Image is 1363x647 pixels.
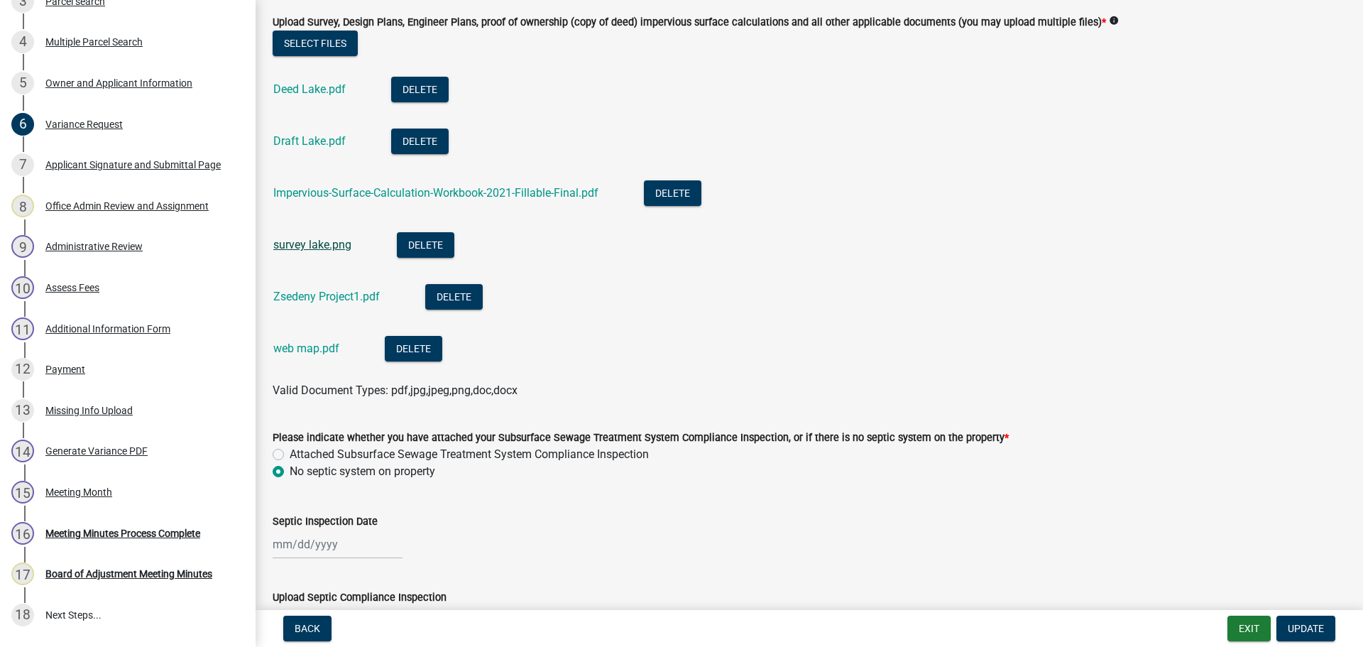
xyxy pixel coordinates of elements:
button: Exit [1227,616,1271,641]
div: 15 [11,481,34,504]
label: Septic Inspection Date [273,517,378,527]
div: 18 [11,604,34,626]
div: 14 [11,440,34,462]
input: mm/dd/yyyy [273,530,403,559]
div: Meeting Minutes Process Complete [45,528,200,538]
div: Office Admin Review and Assignment [45,201,209,211]
div: Owner and Applicant Information [45,78,192,88]
div: Applicant Signature and Submittal Page [45,160,221,170]
a: Zsedeny Project1.pdf [273,290,380,303]
label: No septic system on property [290,463,435,480]
div: Assess Fees [45,283,99,293]
label: Upload Septic Compliance Inspection [273,593,447,603]
button: Back [283,616,332,641]
button: Delete [397,232,454,258]
span: Valid Document Types: pdf,jpg,jpeg,png,doc,docx [273,384,518,397]
div: 12 [11,358,34,381]
button: Delete [385,336,442,361]
a: Deed Lake.pdf [273,82,346,96]
wm-modal-confirm: Delete Document [391,84,449,97]
label: Please indicate whether you have attached your Subsurface Sewage Treatment System Compliance Insp... [273,433,1009,443]
span: Update [1288,623,1324,634]
wm-modal-confirm: Delete Document [397,239,454,253]
wm-modal-confirm: Delete Document [391,136,449,149]
span: Back [295,623,320,634]
a: Draft Lake.pdf [273,134,346,148]
div: 5 [11,72,34,94]
div: Generate Variance PDF [45,446,148,456]
div: Payment [45,364,85,374]
label: Attached Subsurface Sewage Treatment System Compliance Inspection [290,446,649,463]
label: Upload Survey, Design Plans, Engineer Plans, proof of ownership (copy of deed) impervious surface... [273,18,1106,28]
button: Select files [273,31,358,56]
div: 9 [11,235,34,258]
button: Delete [391,129,449,154]
div: Missing Info Upload [45,406,133,415]
wm-modal-confirm: Delete Document [385,343,442,357]
button: Update [1276,616,1335,641]
div: Meeting Month [45,487,112,497]
button: Delete [391,77,449,102]
div: Variance Request [45,119,123,129]
div: Additional Information Form [45,324,170,334]
div: 13 [11,399,34,422]
div: 8 [11,195,34,217]
div: 16 [11,522,34,545]
div: Board of Adjustment Meeting Minutes [45,569,212,579]
div: Administrative Review [45,241,143,251]
div: 11 [11,317,34,340]
div: 6 [11,113,34,136]
wm-modal-confirm: Delete Document [644,187,701,201]
div: 17 [11,562,34,585]
button: Delete [644,180,701,206]
div: Multiple Parcel Search [45,37,143,47]
i: info [1109,16,1119,26]
div: 10 [11,276,34,299]
div: 4 [11,31,34,53]
a: survey lake.png [273,238,351,251]
a: Impervious-Surface-Calculation-Workbook-2021-Fillable-Final.pdf [273,186,598,200]
div: 7 [11,153,34,176]
button: Delete [425,284,483,310]
wm-modal-confirm: Delete Document [425,291,483,305]
a: web map.pdf [273,342,339,355]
